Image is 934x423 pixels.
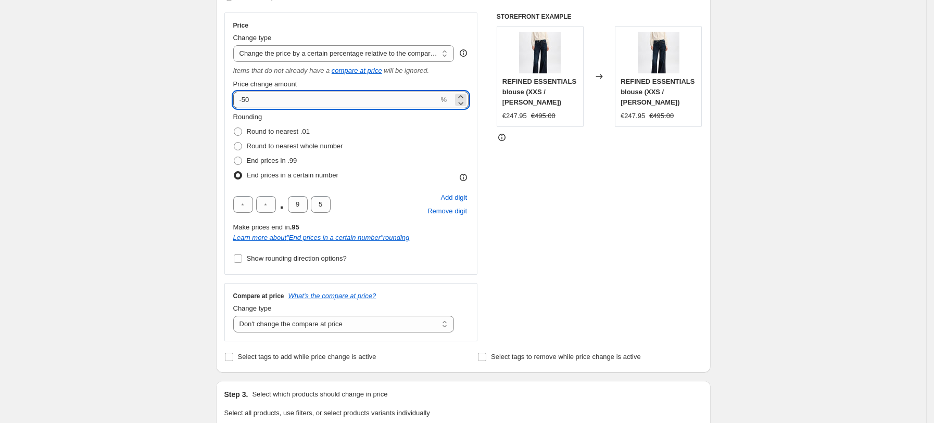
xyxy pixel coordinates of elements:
div: help [458,48,469,58]
span: Price change amount [233,80,297,88]
span: Round to nearest .01 [247,127,310,135]
input: ﹡ [233,196,253,213]
span: Rounding [233,113,262,121]
span: Remove digit [427,206,467,216]
span: End prices in .99 [247,157,297,164]
button: Remove placeholder [426,204,469,218]
span: Show rounding direction options? [247,254,347,262]
span: . [279,196,285,213]
span: Change type [233,34,272,42]
input: -20 [233,92,439,108]
button: Add placeholder [439,191,469,204]
span: Select tags to add while price change is active [238,353,376,361]
button: compare at price [332,67,382,74]
div: €247.95 [502,111,527,121]
div: €247.95 [621,111,645,121]
span: Make prices end in [233,223,299,231]
button: What's the compare at price? [288,292,376,300]
span: Change type [233,304,272,312]
span: Add digit [440,193,467,203]
img: 242-610101-110-1_80x.jpg [638,32,679,73]
strike: €495.00 [649,111,674,121]
h6: STOREFRONT EXAMPLE [497,12,702,21]
span: Select tags to remove while price change is active [491,353,641,361]
h3: Compare at price [233,292,284,300]
h3: Price [233,21,248,30]
span: REFINED ESSENTIALS blouse (XXS / [PERSON_NAME]) [502,78,576,106]
input: ﹡ [288,196,308,213]
span: Round to nearest whole number [247,142,343,150]
span: % [440,96,447,104]
img: 242-610101-110-1_80x.jpg [519,32,561,73]
i: will be ignored. [384,67,429,74]
a: Learn more about"End prices in a certain number"rounding [233,234,410,241]
input: ﹡ [256,196,276,213]
span: Select all products, use filters, or select products variants individually [224,409,430,417]
span: End prices in a certain number [247,171,338,179]
b: .95 [290,223,299,231]
input: ﹡ [311,196,331,213]
span: REFINED ESSENTIALS blouse (XXS / [PERSON_NAME]) [621,78,695,106]
p: Select which products should change in price [252,389,387,400]
strike: €495.00 [531,111,556,121]
i: Learn more about " End prices in a certain number " rounding [233,234,410,241]
i: Items that do not already have a [233,67,330,74]
h2: Step 3. [224,389,248,400]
